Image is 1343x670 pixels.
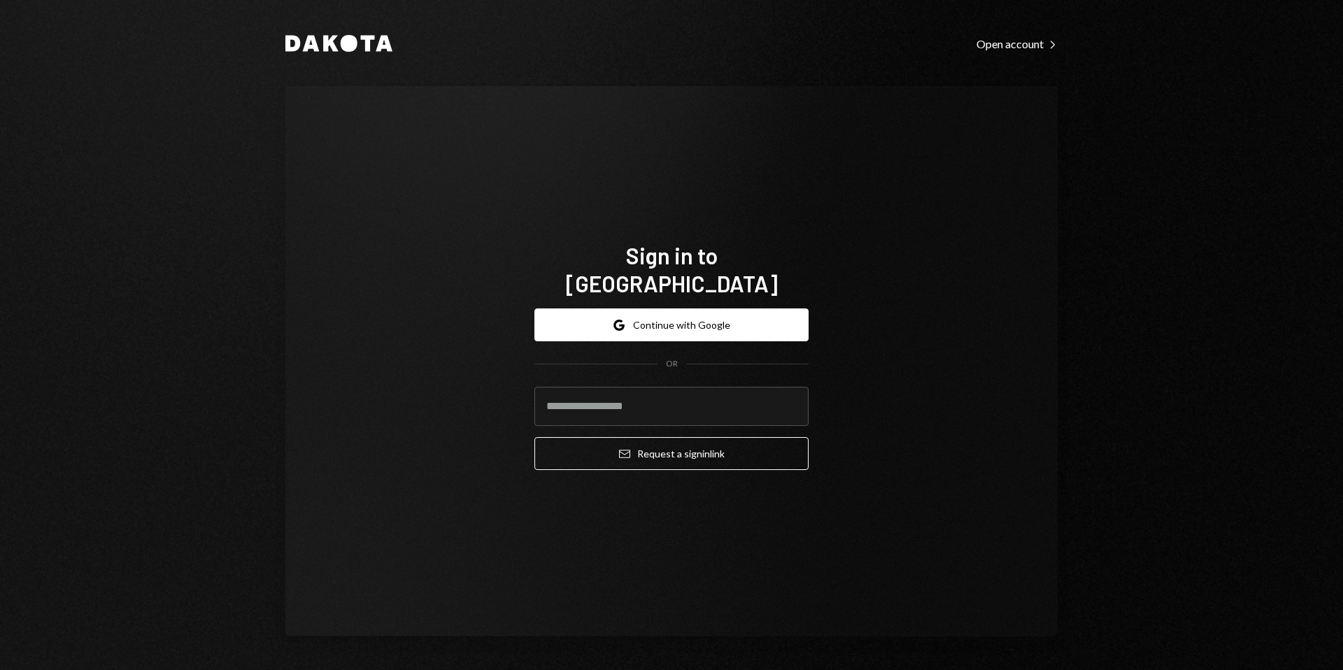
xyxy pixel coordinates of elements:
button: Continue with Google [534,308,809,341]
div: OR [666,358,678,370]
button: Request a signinlink [534,437,809,470]
a: Open account [976,36,1058,51]
h1: Sign in to [GEOGRAPHIC_DATA] [534,241,809,297]
div: Open account [976,37,1058,51]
